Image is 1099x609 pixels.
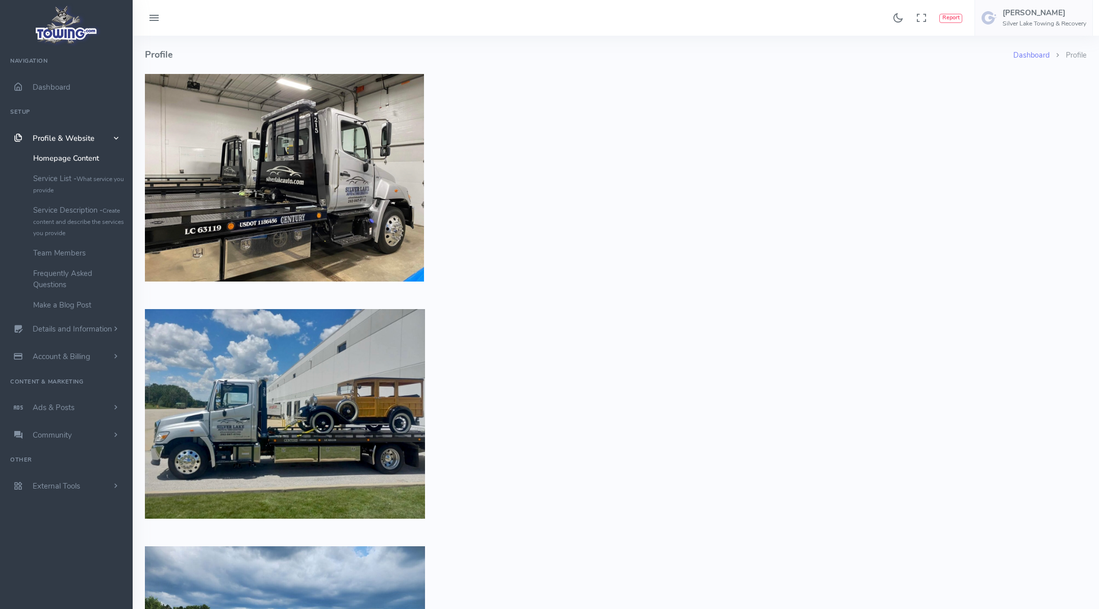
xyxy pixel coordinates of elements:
[33,402,74,413] span: Ads & Posts
[26,263,133,295] a: Frequently Asked Questions
[26,200,133,243] a: Service Description -Create content and describe the services you provide
[145,36,1013,74] h4: Profile
[1050,50,1087,61] li: Profile
[33,133,94,143] span: Profile & Website
[26,168,133,200] a: Service List -What service you provide
[33,207,124,237] small: Create content and describe the services you provide
[26,295,133,315] a: Make a Blog Post
[33,82,70,92] span: Dashboard
[26,243,133,263] a: Team Members
[33,324,112,335] span: Details and Information
[33,351,90,362] span: Account & Billing
[26,148,133,168] a: Homepage Content
[145,74,424,282] img: Profile_138UHD51QW8_18980
[33,175,124,194] small: What service you provide
[33,481,80,491] span: External Tools
[32,3,101,46] img: logo
[1003,9,1086,17] h5: [PERSON_NAME]
[981,10,997,26] img: user-image
[1003,20,1086,27] h6: Silver Lake Towing & Recovery
[939,14,962,23] button: Report
[145,309,425,519] img: Profile_SDLLEGT9_18980
[33,430,72,440] span: Community
[1013,50,1050,60] a: Dashboard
